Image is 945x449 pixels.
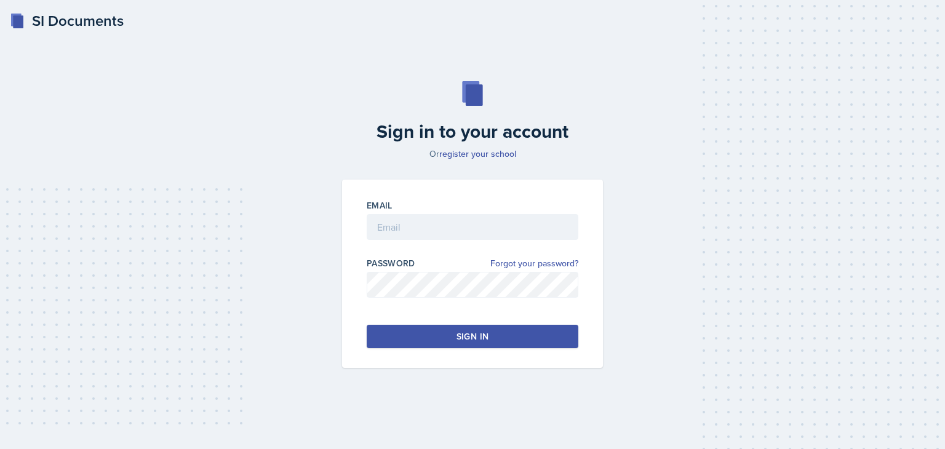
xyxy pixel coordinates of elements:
input: Email [367,214,578,240]
label: Password [367,257,415,269]
a: register your school [439,148,516,160]
a: SI Documents [10,10,124,32]
p: Or [335,148,610,160]
a: Forgot your password? [490,257,578,270]
label: Email [367,199,393,212]
button: Sign in [367,325,578,348]
h2: Sign in to your account [335,121,610,143]
div: Sign in [457,330,488,343]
